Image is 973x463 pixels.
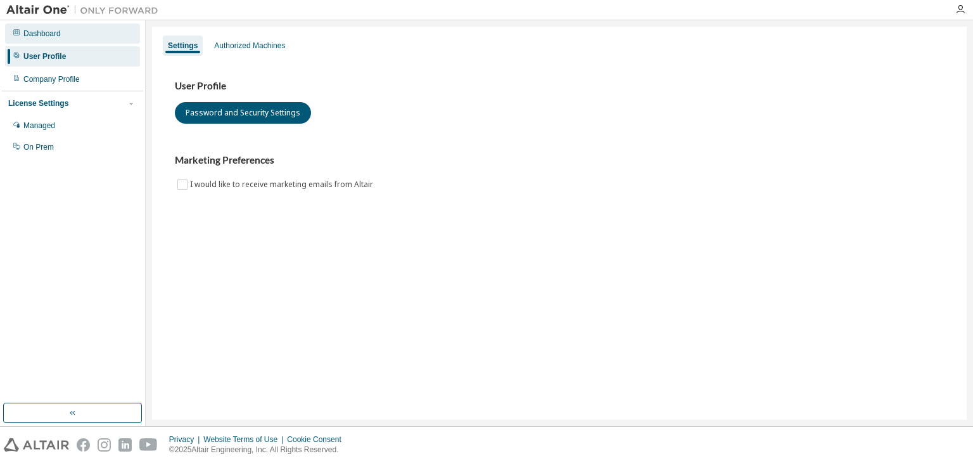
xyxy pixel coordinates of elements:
[23,142,54,152] div: On Prem
[8,98,68,108] div: License Settings
[23,121,55,131] div: Managed
[98,438,111,452] img: instagram.svg
[139,438,158,452] img: youtube.svg
[214,41,285,51] div: Authorized Machines
[118,438,132,452] img: linkedin.svg
[287,434,348,445] div: Cookie Consent
[190,177,376,192] label: I would like to receive marketing emails from Altair
[23,74,80,84] div: Company Profile
[175,102,311,124] button: Password and Security Settings
[169,434,203,445] div: Privacy
[168,41,198,51] div: Settings
[23,51,66,62] div: User Profile
[175,80,944,93] h3: User Profile
[169,445,349,455] p: © 2025 Altair Engineering, Inc. All Rights Reserved.
[77,438,90,452] img: facebook.svg
[23,29,61,39] div: Dashboard
[4,438,69,452] img: altair_logo.svg
[203,434,287,445] div: Website Terms of Use
[175,154,944,167] h3: Marketing Preferences
[6,4,165,16] img: Altair One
